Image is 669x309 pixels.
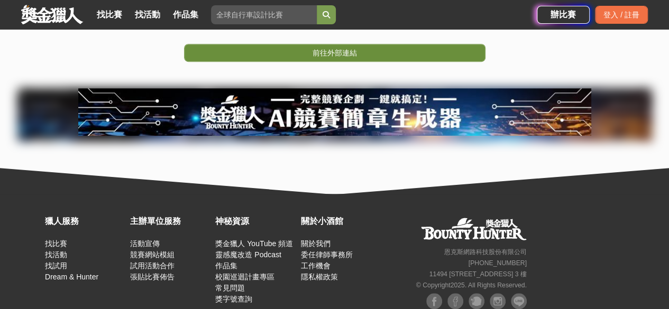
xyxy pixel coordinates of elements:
[469,293,484,309] img: Plurk
[490,293,506,309] img: Instagram
[130,250,175,259] a: 競賽網站模組
[595,6,648,24] div: 登入 / 註冊
[300,261,330,270] a: 工作機會
[447,293,463,309] img: Facebook
[45,250,67,259] a: 找活動
[300,250,352,259] a: 委任律師事務所
[215,261,237,270] a: 作品集
[300,215,380,228] div: 關於小酒館
[429,270,527,278] small: 11494 [STREET_ADDRESS] 3 樓
[130,215,210,228] div: 主辦單位服務
[215,273,274,281] a: 校園巡迴計畫專區
[211,5,317,24] input: 全球自行車設計比賽
[45,273,98,281] a: Dream & Hunter
[511,293,527,309] img: LINE
[313,49,357,57] span: 前往外部連結
[215,239,293,248] a: 獎金獵人 YouTube 頻道
[300,239,330,248] a: 關於我們
[300,273,337,281] a: 隱私權政策
[45,239,67,248] a: 找比賽
[45,261,67,270] a: 找試用
[444,248,527,256] small: 恩克斯網路科技股份有限公司
[93,7,126,22] a: 找比賽
[45,215,125,228] div: 獵人服務
[215,250,281,259] a: 靈感魔改造 Podcast
[426,293,442,309] img: Facebook
[78,88,591,136] img: e66c81bb-b616-479f-8cf1-2a61d99b1888.jpg
[130,273,175,281] a: 張貼比賽佈告
[416,282,527,289] small: © Copyright 2025 . All Rights Reserved.
[469,259,527,267] small: [PHONE_NUMBER]
[215,284,245,292] a: 常見問題
[215,295,252,303] a: 獎字號查詢
[169,7,203,22] a: 作品集
[537,6,590,24] a: 辦比賽
[130,261,175,270] a: 試用活動合作
[184,44,485,62] a: 前往外部連結
[130,239,160,248] a: 活動宣傳
[131,7,164,22] a: 找活動
[215,215,295,228] div: 神秘資源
